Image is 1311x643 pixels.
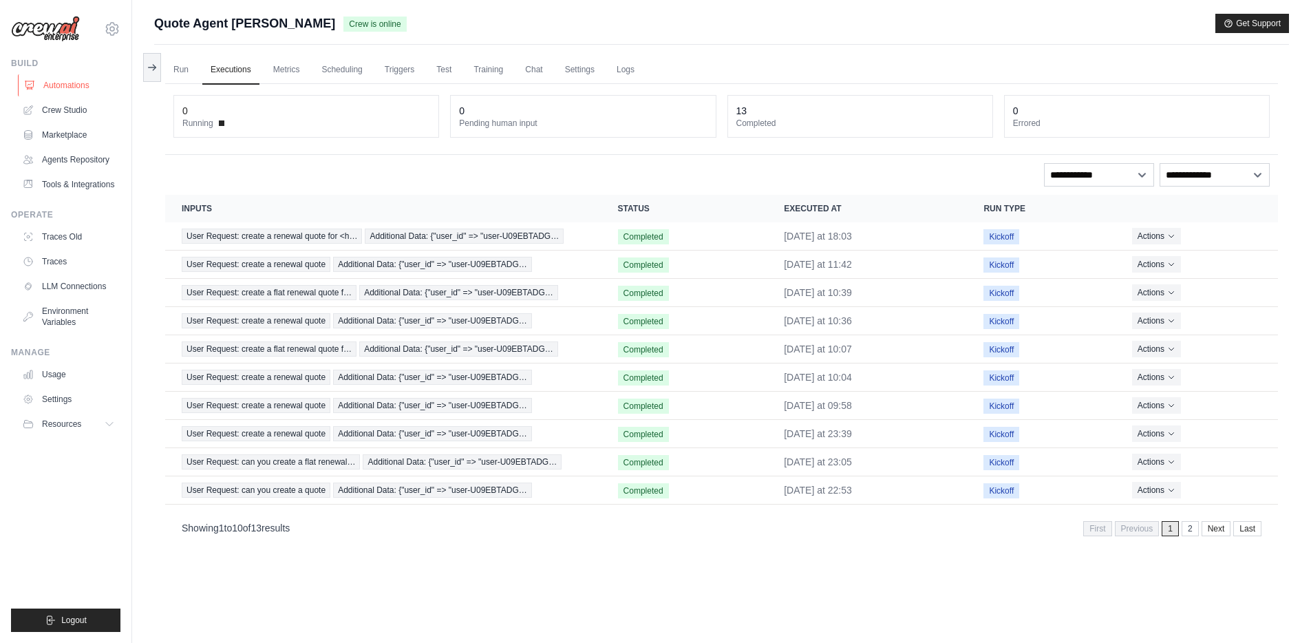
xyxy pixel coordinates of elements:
[17,251,120,273] a: Traces
[343,17,406,32] span: Crew is online
[182,341,356,357] span: User Request: create a flat renewal quote f…
[182,370,330,385] span: User Request: create a renewal quote
[784,344,852,355] time: September 23, 2025 at 10:07 PDT
[182,483,330,498] span: User Request: can you create a quote
[459,104,465,118] div: 0
[736,118,984,129] dt: Completed
[983,229,1019,244] span: Kickoff
[182,285,585,300] a: View execution details for User Request
[17,99,120,121] a: Crew Studio
[182,285,356,300] span: User Request: create a flat renewal quote f…
[182,370,585,385] a: View execution details for User Request
[983,342,1019,357] span: Kickoff
[983,370,1019,386] span: Kickoff
[333,483,532,498] span: Additional Data: {"user_id" => "user-U09EBTADG…
[182,398,330,413] span: User Request: create a renewal quote
[1132,341,1181,357] button: Actions for execution
[1182,521,1199,536] a: 2
[618,257,669,273] span: Completed
[165,510,1278,545] nav: Pagination
[154,14,335,33] span: Quote Agent [PERSON_NAME]
[983,483,1019,498] span: Kickoff
[618,399,669,414] span: Completed
[359,341,558,357] span: Additional Data: {"user_id" => "user-U09EBTADG…
[618,427,669,442] span: Completed
[1013,104,1019,118] div: 0
[767,195,967,222] th: Executed at
[18,74,122,96] a: Automations
[1215,14,1289,33] button: Get Support
[363,454,562,470] span: Additional Data: {"user_id" => "user-U09EBTADG…
[17,363,120,386] a: Usage
[17,413,120,435] button: Resources
[784,315,852,326] time: September 23, 2025 at 10:36 PDT
[459,118,707,129] dt: Pending human input
[1132,256,1181,273] button: Actions for execution
[333,257,532,272] span: Additional Data: {"user_id" => "user-U09EBTADG…
[1013,118,1261,129] dt: Errored
[1083,521,1111,536] span: First
[202,56,259,85] a: Executions
[17,124,120,146] a: Marketplace
[182,118,213,129] span: Running
[182,104,188,118] div: 0
[465,56,511,85] a: Training
[618,370,669,386] span: Completed
[1162,521,1179,536] span: 1
[61,615,87,626] span: Logout
[1132,397,1181,414] button: Actions for execution
[618,483,669,498] span: Completed
[359,285,558,300] span: Additional Data: {"user_id" => "user-U09EBTADG…
[376,56,423,85] a: Triggers
[11,16,80,42] img: Logo
[333,426,532,441] span: Additional Data: {"user_id" => "user-U09EBTADG…
[784,456,852,467] time: September 22, 2025 at 23:05 PDT
[17,388,120,410] a: Settings
[1132,284,1181,301] button: Actions for execution
[1132,482,1181,498] button: Actions for execution
[983,257,1019,273] span: Kickoff
[313,56,370,85] a: Scheduling
[557,56,603,85] a: Settings
[784,287,852,298] time: September 23, 2025 at 10:39 PDT
[1083,521,1261,536] nav: Pagination
[182,313,585,328] a: View execution details for User Request
[1132,454,1181,470] button: Actions for execution
[182,229,585,244] a: View execution details for User Request
[1115,521,1160,536] span: Previous
[618,314,669,329] span: Completed
[784,372,852,383] time: September 23, 2025 at 10:04 PDT
[1132,313,1181,329] button: Actions for execution
[1233,521,1261,536] a: Last
[618,342,669,357] span: Completed
[618,286,669,301] span: Completed
[784,485,852,496] time: September 22, 2025 at 22:53 PDT
[333,398,532,413] span: Additional Data: {"user_id" => "user-U09EBTADG…
[17,226,120,248] a: Traces Old
[182,398,585,413] a: View execution details for User Request
[182,454,360,470] span: User Request: can you create a flat renewal…
[983,314,1019,329] span: Kickoff
[17,300,120,333] a: Environment Variables
[182,257,585,272] a: View execution details for User Request
[618,229,669,244] span: Completed
[182,229,362,244] span: User Request: create a renewal quote for <h…
[428,56,460,85] a: Test
[182,313,330,328] span: User Request: create a renewal quote
[983,286,1019,301] span: Kickoff
[618,455,669,470] span: Completed
[784,400,852,411] time: September 23, 2025 at 09:58 PDT
[1202,521,1231,536] a: Next
[182,426,585,441] a: View execution details for User Request
[265,56,308,85] a: Metrics
[11,347,120,358] div: Manage
[165,195,1278,545] section: Crew executions table
[365,229,564,244] span: Additional Data: {"user_id" => "user-U09EBTADG…
[165,195,601,222] th: Inputs
[11,609,120,632] button: Logout
[601,195,768,222] th: Status
[608,56,643,85] a: Logs
[182,454,585,470] a: View execution details for User Request
[42,419,81,430] span: Resources
[251,523,262,534] span: 13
